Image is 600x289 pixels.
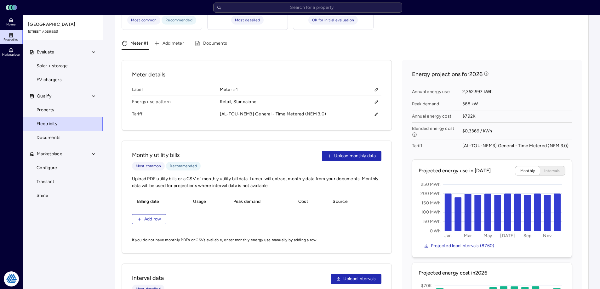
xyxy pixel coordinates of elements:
span: Documents [37,134,60,141]
span: Marketplace [2,53,20,57]
text: 150 MWh [421,200,441,206]
span: Energy use pattern [132,96,220,108]
a: EV chargers [23,73,103,87]
text: 200 MWh [420,191,441,196]
button: Upload intervals [331,274,381,284]
span: Property [37,107,54,114]
span: Marketplace [37,151,62,158]
button: Add row [132,214,167,224]
button: Meter #1 [122,40,149,50]
span: Upload PDF utility bills or a CSV of monthly utility bill data. Lumen will extract monthly data f... [132,175,381,189]
a: Shine [23,189,103,203]
span: Home [6,23,15,26]
a: Documents [23,131,103,145]
input: Search for a property [213,3,402,13]
span: Recommended [165,17,192,23]
text: Sep [523,233,531,238]
button: Documents [194,40,227,50]
text: [DATE] [500,233,515,238]
th: Cost [293,194,328,209]
span: Configure [37,164,57,171]
text: 50 MWh [423,219,441,224]
span: [STREET_ADDRESS] [28,29,99,34]
button: Projected load intervals (8760) [419,241,500,251]
button: Add meter [154,40,184,50]
span: Meter details [132,70,381,79]
div: [AL-TOU-NEM3] General - Time Metered (NEM 3.0) [462,142,569,149]
span: Upload monthly data [334,153,376,159]
text: 250 MWh [421,182,441,187]
span: Add row [144,216,161,223]
a: Transact [23,175,103,189]
span: Label [132,84,220,96]
span: 2,352,997 kWh [462,86,572,98]
span: Monthly utility bills [132,151,201,159]
span: Qualify [37,93,51,100]
span: Properties [3,38,19,42]
span: Projected load intervals (8760) [431,242,494,249]
text: Mar [464,233,472,238]
button: Evaluate [23,45,104,59]
span: OK for initial evaluation [312,17,354,23]
button: Marketplace [23,147,104,161]
span: Solar + storage [37,63,68,69]
span: Evaluate [37,49,54,56]
text: May [483,233,492,238]
text: Nov [543,233,552,238]
text: 0 Wh [430,228,440,234]
span: Annual energy cost [412,110,463,123]
span: Most common [131,17,157,23]
span: Projected energy use in [DATE] [419,167,491,175]
span: Peak demand [412,98,463,110]
span: Annual energy use [412,86,463,98]
span: Recommended [170,163,197,169]
text: 100 MWh [421,209,441,215]
div: Retail, Standalone [220,97,381,107]
div: [AL-TOU-NEM3] General - Time Metered (NEM 3.0) [220,111,326,118]
img: Tradition Energy [4,271,19,286]
span: Tariff [132,108,220,120]
span: Energy projections for 2026 [412,70,483,78]
a: Projected load intervals (8760) [419,241,565,251]
span: If you do not have monthly PDFs or CSVs available, enter monthly energy use manually by adding a ... [132,237,381,243]
a: Electricity [23,117,103,131]
span: Shine [37,192,48,199]
th: Billing date [132,194,188,209]
span: Tariff [412,140,463,152]
span: EV chargers [37,76,62,83]
span: Blended energy cost [412,126,458,137]
span: 368 kW [462,98,572,110]
span: Intervals [544,169,560,173]
span: Transact [37,178,54,185]
span: Interval data [132,274,164,282]
text: $70K [421,283,432,288]
span: $0.3369 / kWh [462,123,572,140]
a: Property [23,103,103,117]
span: Most detailed [235,17,260,23]
div: Meter #1 [220,85,381,95]
span: Monthly [520,169,535,173]
span: [GEOGRAPHIC_DATA] [28,21,99,28]
span: Upload intervals [343,275,376,282]
th: Usage [188,194,228,209]
button: Qualify [23,89,104,103]
text: Jan [444,233,452,238]
a: Solar + storage [23,59,103,73]
span: Projected energy cost in 2026 [419,269,565,279]
span: $792K [462,110,572,123]
th: Peak demand [228,194,293,209]
a: Configure [23,161,103,175]
button: Upload monthly data [322,151,381,161]
span: Electricity [37,120,57,127]
span: Most common [136,163,161,169]
th: Source [328,194,371,209]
